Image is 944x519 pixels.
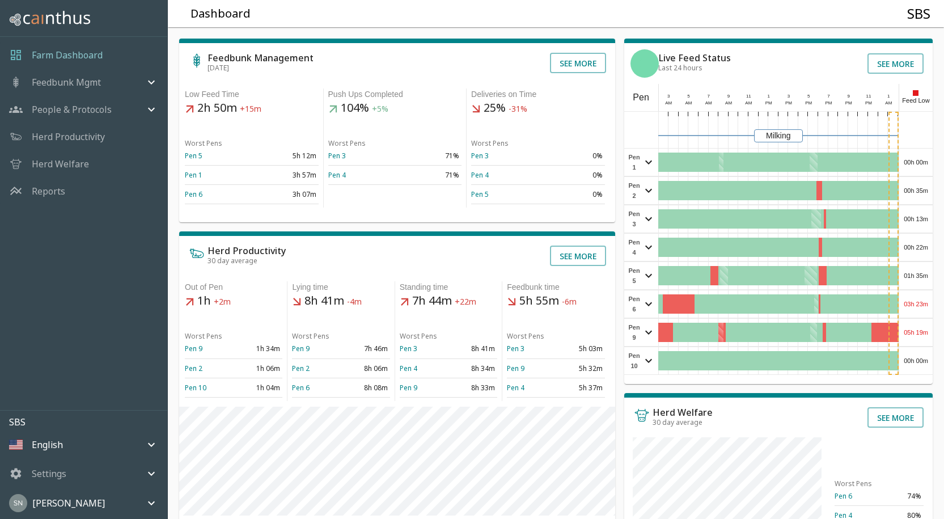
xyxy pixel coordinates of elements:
p: SBS [9,415,167,429]
a: Pen 9 [292,344,310,353]
a: Pen 10 [185,383,206,393]
span: Worst Pens [328,138,366,148]
a: Pen 2 [185,364,202,373]
span: +22m [455,297,476,307]
td: 0% [538,146,605,166]
td: 8h 41m [448,339,497,358]
span: +5% [372,104,388,115]
span: Pen 6 [627,294,642,314]
p: Feedbunk Mgmt [32,75,101,89]
a: Pen 3 [471,151,489,161]
td: 3h 07m [252,185,319,204]
span: Pen 9 [627,322,642,343]
a: Pen 1 [185,170,202,180]
button: See more [867,407,924,428]
a: Pen 3 [328,151,346,161]
td: 5h 37m [556,378,604,397]
h6: Herd Welfare [653,408,713,417]
a: Pen 9 [507,364,524,373]
td: 71% [395,166,462,185]
span: AM [885,100,892,106]
span: AM [685,100,692,106]
span: Worst Pens [400,331,437,341]
div: 5 [684,93,694,100]
span: AM [705,100,712,106]
p: English [32,438,63,452]
span: -6m [562,297,577,307]
span: Pen 2 [627,180,642,201]
a: Pen 5 [185,151,202,161]
h5: 1h [185,293,282,309]
div: 00h 00m [899,149,933,176]
p: People & Protocols [32,103,112,116]
span: Pen 4 [627,237,642,258]
td: 1h 34m [234,339,282,358]
div: 9 [844,93,854,100]
a: Pen 4 [471,170,489,180]
td: 5h 12m [252,146,319,166]
span: [DATE] [208,63,229,73]
span: Pen 3 [627,209,642,229]
h6: Feedbunk Management [208,53,314,62]
div: 9 [723,93,734,100]
div: 03h 23m [899,290,933,318]
span: Worst Pens [292,331,329,341]
span: Last 24 hours [658,63,702,73]
h6: Live Feed Status [658,53,731,62]
div: Feedbunk time [507,281,604,293]
div: Out of Pen [185,281,282,293]
div: 05h 19m [899,319,933,346]
span: PM [845,100,852,106]
td: 7h 46m [341,339,390,358]
a: Pen 4 [400,364,417,373]
div: 1 [884,93,894,100]
span: Pen 5 [627,265,642,286]
span: 30 day average [208,256,257,265]
div: 5 [803,93,814,100]
img: 45cffdf61066f8072b93f09263145446 [9,494,27,512]
span: AM [745,100,752,106]
div: Push Ups Completed [328,88,462,100]
span: Pen 1 [627,152,642,172]
h4: SBS [907,5,930,22]
a: Pen 9 [400,383,417,393]
span: +15m [240,104,261,115]
div: 7 [704,93,714,100]
span: Worst Pens [185,331,222,341]
td: 3h 57m [252,166,319,185]
div: Feed Low [899,84,933,111]
div: Lying time [292,281,390,293]
span: PM [825,100,832,106]
td: 0% [538,166,605,185]
a: Reports [32,184,65,198]
button: See more [550,53,606,73]
td: 8h 06m [341,358,390,378]
div: 3 [663,93,674,100]
h5: 8h 41m [292,293,390,309]
span: -31% [509,104,527,115]
span: Worst Pens [185,138,222,148]
span: PM [765,100,772,106]
a: Pen 5 [471,189,489,199]
div: 00h 00m [899,347,933,374]
p: Herd Welfare [32,157,89,171]
div: Low Feed Time [185,88,319,100]
a: Pen 3 [507,344,524,353]
h6: Herd Productivity [208,246,286,255]
div: 11 [744,93,754,100]
span: Worst Pens [835,479,872,488]
td: 5h 03m [556,339,604,358]
div: 7 [824,93,834,100]
td: 8h 08m [341,378,390,397]
a: Pen 6 [835,491,852,501]
div: 3 [784,93,794,100]
span: Worst Pens [471,138,509,148]
p: Settings [32,467,66,480]
span: 30 day average [653,417,702,427]
td: 0% [538,185,605,204]
a: Farm Dashboard [32,48,103,62]
span: Pen 10 [627,351,642,371]
a: Pen 4 [507,383,524,393]
a: Herd Productivity [32,130,105,144]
